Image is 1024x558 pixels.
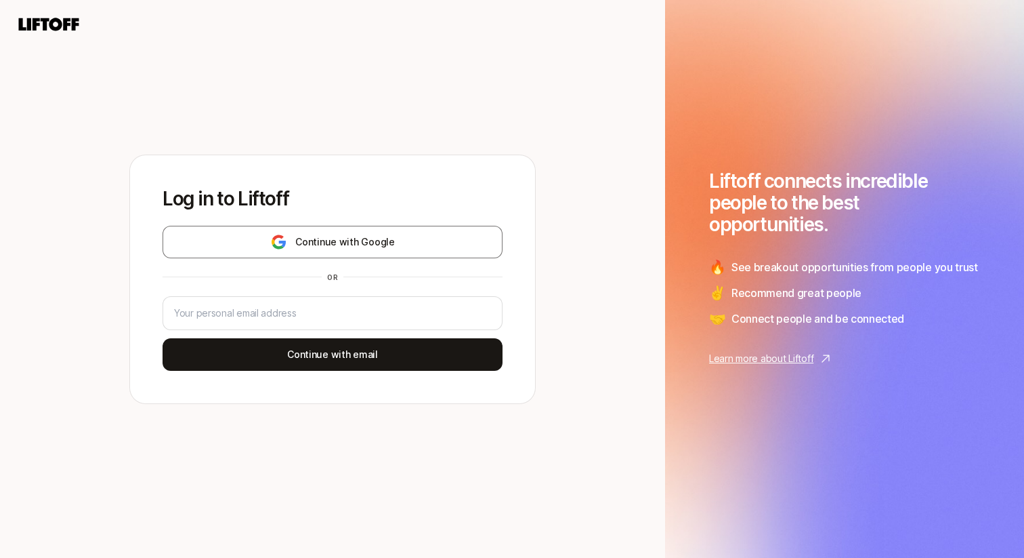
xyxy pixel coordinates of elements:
p: Log in to Liftoff [163,188,503,210]
span: 🤝 [709,308,726,329]
button: Continue with Google [163,226,503,258]
span: Recommend great people [731,284,861,302]
span: 🔥 [709,257,726,277]
span: ✌️ [709,283,726,303]
div: or [322,272,343,283]
input: Your personal email address [174,305,491,321]
h1: Liftoff connects incredible people to the best opportunities. [709,170,980,235]
span: See breakout opportunities from people you trust [731,258,978,276]
a: Learn more about Liftoff [709,351,980,367]
img: google-logo [270,234,287,250]
p: Learn more about Liftoff [709,351,813,367]
span: Connect people and be connected [731,310,904,327]
button: Continue with email [163,338,503,371]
